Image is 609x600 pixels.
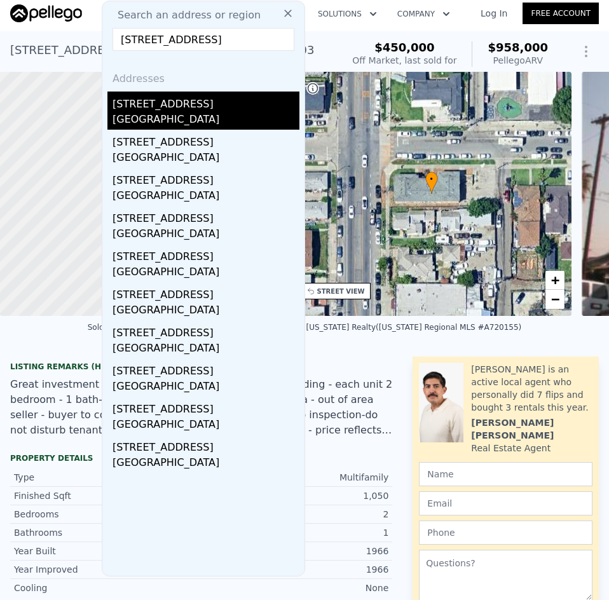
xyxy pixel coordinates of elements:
[14,471,202,484] div: Type
[308,3,387,25] button: Solutions
[465,7,523,20] a: Log In
[488,41,548,54] span: $958,000
[419,521,592,545] input: Phone
[387,3,460,25] button: Company
[374,41,435,54] span: $450,000
[545,271,565,290] a: Zoom in
[113,150,299,168] div: [GEOGRAPHIC_DATA]
[10,4,82,22] img: Pellego
[471,363,592,414] div: [PERSON_NAME] is an active local agent who personally did 7 flips and bought 3 rentals this year.
[113,358,299,379] div: [STREET_ADDRESS]
[14,563,202,576] div: Year Improved
[545,290,565,309] a: Zoom out
[551,272,559,288] span: +
[551,291,559,307] span: −
[107,8,261,23] span: Search an address or region
[113,244,299,264] div: [STREET_ADDRESS]
[113,417,299,435] div: [GEOGRAPHIC_DATA]
[425,172,438,194] div: •
[113,303,299,320] div: [GEOGRAPHIC_DATA]
[573,39,599,64] button: Show Options
[88,323,228,332] div: Sold by Prudential [US_STATE] Realty .
[113,320,299,341] div: [STREET_ADDRESS]
[14,545,202,557] div: Year Built
[113,282,299,303] div: [STREET_ADDRESS]
[10,41,315,59] div: [STREET_ADDRESS] , [GEOGRAPHIC_DATA] , CA 90003
[14,489,202,502] div: Finished Sqft
[107,61,299,92] div: Addresses
[352,54,456,67] div: Off Market, last sold for
[113,112,299,130] div: [GEOGRAPHIC_DATA]
[113,188,299,206] div: [GEOGRAPHIC_DATA]
[113,435,299,455] div: [STREET_ADDRESS]
[113,130,299,150] div: [STREET_ADDRESS]
[10,377,392,438] div: Great investment property - 6 unit 2 story apartment building - each unit 2 bedroom - 1 bath-appr...
[113,206,299,226] div: [STREET_ADDRESS]
[113,455,299,473] div: [GEOGRAPHIC_DATA]
[228,323,521,332] div: Listed by Prudential [US_STATE] Realty ([US_STATE] Regional MLS #A720155)
[113,397,299,417] div: [STREET_ADDRESS]
[113,379,299,397] div: [GEOGRAPHIC_DATA]
[14,582,202,594] div: Cooling
[113,92,299,112] div: [STREET_ADDRESS]
[113,168,299,188] div: [STREET_ADDRESS]
[202,582,389,594] div: None
[113,264,299,282] div: [GEOGRAPHIC_DATA]
[14,526,202,539] div: Bathrooms
[523,3,599,24] a: Free Account
[113,341,299,358] div: [GEOGRAPHIC_DATA]
[317,287,365,296] div: STREET VIEW
[113,28,294,51] input: Enter an address, city, region, neighborhood or zip code
[10,453,392,463] div: Property details
[488,54,548,67] div: Pellego ARV
[113,226,299,244] div: [GEOGRAPHIC_DATA]
[419,462,592,486] input: Name
[10,362,392,372] div: Listing Remarks (Historical)
[425,174,438,185] span: •
[471,416,592,442] div: [PERSON_NAME] [PERSON_NAME]
[471,442,551,454] div: Real Estate Agent
[14,508,202,521] div: Bedrooms
[419,491,592,515] input: Email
